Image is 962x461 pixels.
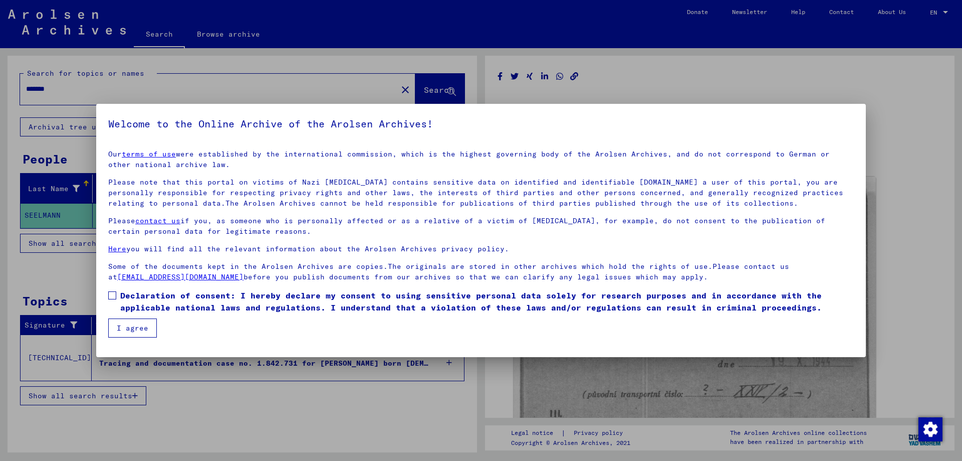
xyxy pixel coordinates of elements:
div: Change consent [918,417,942,441]
span: Declaration of consent: I hereby declare my consent to using sensitive personal data solely for r... [120,289,854,314]
button: I agree [108,319,157,338]
img: Change consent [918,417,942,441]
a: terms of use [122,149,176,159]
a: [EMAIL_ADDRESS][DOMAIN_NAME] [117,272,244,281]
p: Please if you, as someone who is personally affected or as a relative of a victim of [MEDICAL_DAT... [108,216,854,237]
p: you will find all the relevant information about the Arolsen Archives privacy policy. [108,244,854,254]
a: Here [108,244,126,253]
a: contact us [135,216,180,225]
p: Please note that this portal on victims of Nazi [MEDICAL_DATA] contains sensitive data on identif... [108,177,854,209]
h5: Welcome to the Online Archive of the Arolsen Archives! [108,116,854,132]
p: Our were established by the international commission, which is the highest governing body of the ... [108,149,854,170]
p: Some of the documents kept in the Arolsen Archives are copies.The originals are stored in other a... [108,261,854,282]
